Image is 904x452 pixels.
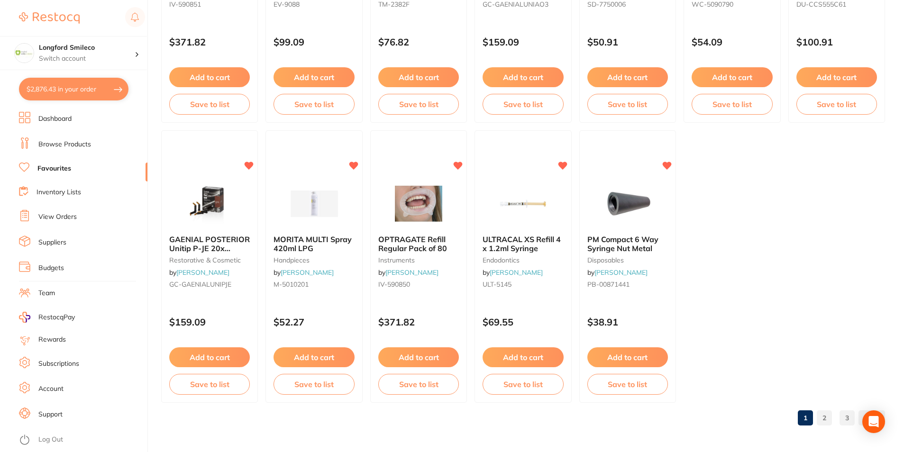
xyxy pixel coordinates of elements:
[378,316,459,327] p: $371.82
[19,312,30,323] img: RestocqPay
[39,54,135,63] p: Switch account
[483,347,563,367] button: Add to cart
[587,36,668,47] p: $50.91
[483,268,543,277] span: by
[692,94,772,115] button: Save to list
[483,316,563,327] p: $69.55
[39,43,135,53] h4: Longford Smileco
[274,235,354,253] b: MORITA MULTI Spray 420ml LPG
[38,212,77,222] a: View Orders
[179,180,240,227] img: GAENIAL POSTERIOR Unitip P-JE 20x 0.16ml (0.28g)
[274,256,354,264] small: handpieces
[38,384,64,394] a: Account
[587,280,630,289] span: PB-00871441
[483,94,563,115] button: Save to list
[283,180,345,227] img: MORITA MULTI Spray 420ml LPG
[483,256,563,264] small: endodontics
[281,268,334,277] a: [PERSON_NAME]
[587,347,668,367] button: Add to cart
[587,94,668,115] button: Save to list
[796,36,877,47] p: $100.91
[594,268,648,277] a: [PERSON_NAME]
[798,408,813,427] a: 1
[378,268,438,277] span: by
[15,44,34,63] img: Longford Smileco
[19,78,128,100] button: $2,876.43 in your order
[38,335,66,344] a: Rewards
[378,280,410,289] span: IV-590850
[274,347,354,367] button: Add to cart
[19,7,80,29] a: Restocq Logo
[817,408,832,427] a: 2
[38,435,63,444] a: Log Out
[274,67,354,87] button: Add to cart
[378,374,459,395] button: Save to list
[587,316,668,327] p: $38.91
[692,36,772,47] p: $54.09
[169,280,231,289] span: GC-GAENIALUNIPJE
[169,374,250,395] button: Save to list
[587,374,668,395] button: Save to list
[490,268,543,277] a: [PERSON_NAME]
[274,94,354,115] button: Save to list
[378,347,459,367] button: Add to cart
[169,235,250,262] span: GAENIAL POSTERIOR Unitip P-JE 20x 0.16ml (0.28g)
[378,235,447,253] span: OPTRAGATE Refill Regular Pack of 80
[385,268,438,277] a: [PERSON_NAME]
[378,67,459,87] button: Add to cart
[587,235,668,253] b: PM Compact 6 Way Syringe Nut Metal
[274,268,334,277] span: by
[587,256,668,264] small: disposables
[19,12,80,24] img: Restocq Logo
[38,140,91,149] a: Browse Products
[483,36,563,47] p: $159.09
[274,374,354,395] button: Save to list
[587,235,658,253] span: PM Compact 6 Way Syringe Nut Metal
[38,238,66,247] a: Suppliers
[388,180,449,227] img: OPTRAGATE Refill Regular Pack of 80
[169,36,250,47] p: $371.82
[378,256,459,264] small: instruments
[692,67,772,87] button: Add to cart
[378,235,459,253] b: OPTRAGATE Refill Regular Pack of 80
[597,180,658,227] img: PM Compact 6 Way Syringe Nut Metal
[483,67,563,87] button: Add to cart
[587,268,648,277] span: by
[862,410,885,433] div: Open Intercom Messenger
[37,164,71,173] a: Favourites
[38,263,64,273] a: Budgets
[169,94,250,115] button: Save to list
[274,36,354,47] p: $99.09
[169,256,250,264] small: restorative & cosmetic
[169,347,250,367] button: Add to cart
[19,312,75,323] a: RestocqPay
[38,114,72,124] a: Dashboard
[38,313,75,322] span: RestocqPay
[38,359,79,369] a: Subscriptions
[169,235,250,253] b: GAENIAL POSTERIOR Unitip P-JE 20x 0.16ml (0.28g)
[169,67,250,87] button: Add to cart
[38,289,55,298] a: Team
[169,268,229,277] span: by
[483,235,563,253] b: ULTRACAL XS Refill 4 x 1.2ml Syringe
[587,67,668,87] button: Add to cart
[378,36,459,47] p: $76.82
[492,180,554,227] img: ULTRACAL XS Refill 4 x 1.2ml Syringe
[169,316,250,327] p: $159.09
[840,408,855,427] a: 3
[19,433,145,448] button: Log Out
[274,316,354,327] p: $52.27
[176,268,229,277] a: [PERSON_NAME]
[274,280,309,289] span: M-5010201
[378,94,459,115] button: Save to list
[796,67,877,87] button: Add to cart
[483,235,561,253] span: ULTRACAL XS Refill 4 x 1.2ml Syringe
[274,235,352,253] span: MORITA MULTI Spray 420ml LPG
[38,410,63,419] a: Support
[483,280,511,289] span: ULT-5145
[483,374,563,395] button: Save to list
[796,94,877,115] button: Save to list
[37,188,81,197] a: Inventory Lists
